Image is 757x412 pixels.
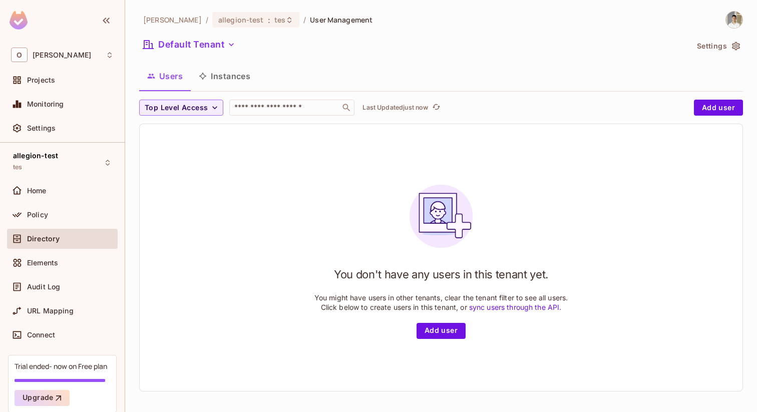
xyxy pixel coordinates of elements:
[274,15,285,25] span: tes
[27,235,60,243] span: Directory
[10,11,28,30] img: SReyMgAAAABJRU5ErkJggg==
[694,100,743,116] button: Add user
[314,293,568,312] p: You might have users in other tenants, clear the tenant filter to see all users. Click below to c...
[417,323,466,339] button: Add user
[267,16,271,24] span: :
[27,124,56,132] span: Settings
[334,267,548,282] h1: You don't have any users in this tenant yet.
[27,283,60,291] span: Audit Log
[13,163,22,171] span: tes
[139,100,223,116] button: Top Level Access
[139,64,191,89] button: Users
[310,15,372,25] span: User Management
[27,211,48,219] span: Policy
[27,76,55,84] span: Projects
[27,307,74,315] span: URL Mapping
[145,102,208,114] span: Top Level Access
[33,51,91,59] span: Workspace: Omer Test
[27,100,64,108] span: Monitoring
[362,104,428,112] p: Last Updated just now
[15,361,107,371] div: Trial ended- now on Free plan
[15,390,70,406] button: Upgrade
[303,15,306,25] li: /
[27,331,55,339] span: Connect
[11,48,28,62] span: O
[143,15,202,25] span: the active workspace
[693,38,743,54] button: Settings
[469,303,562,311] a: sync users through the API.
[428,102,442,114] span: Click to refresh data
[430,102,442,114] button: refresh
[432,103,441,113] span: refresh
[13,152,58,160] span: allegion-test
[139,37,239,53] button: Default Tenant
[726,12,742,28] img: Omer Zuarets
[218,15,264,25] span: allegion-test
[191,64,258,89] button: Instances
[27,187,47,195] span: Home
[27,259,58,267] span: Elements
[206,15,208,25] li: /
